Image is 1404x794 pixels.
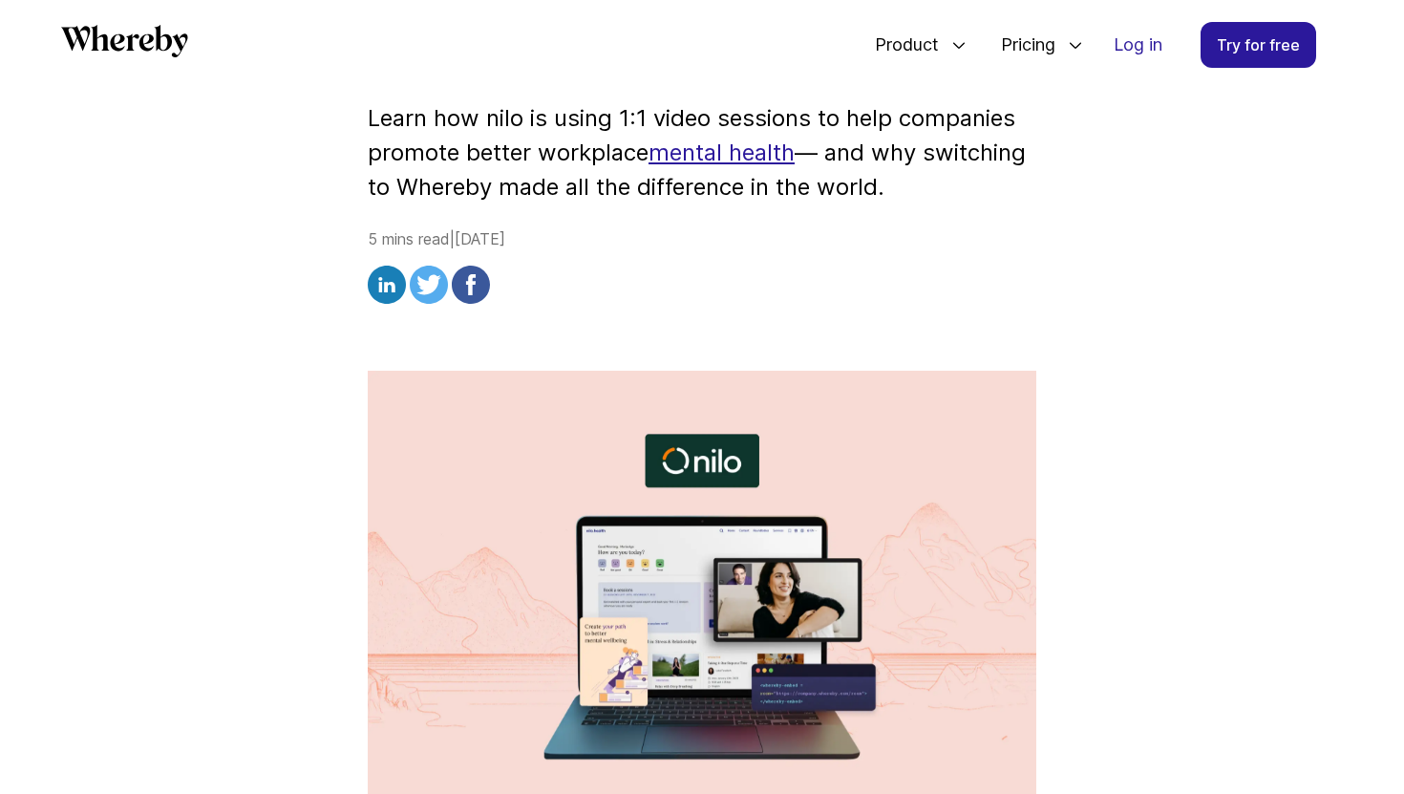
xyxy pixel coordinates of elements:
[410,266,448,304] img: twitter
[61,25,188,57] svg: Whereby
[61,25,188,64] a: Whereby
[368,227,1036,310] div: 5 mins read | [DATE]
[368,266,406,304] img: linkedin
[649,139,795,166] a: mental health
[452,266,490,304] img: facebook
[1098,23,1178,67] a: Log in
[368,101,1036,204] p: Learn how nilo is using 1:1 video sessions to help companies promote better workplace — and why s...
[1201,22,1316,68] a: Try for free
[982,13,1060,76] span: Pricing
[856,13,944,76] span: Product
